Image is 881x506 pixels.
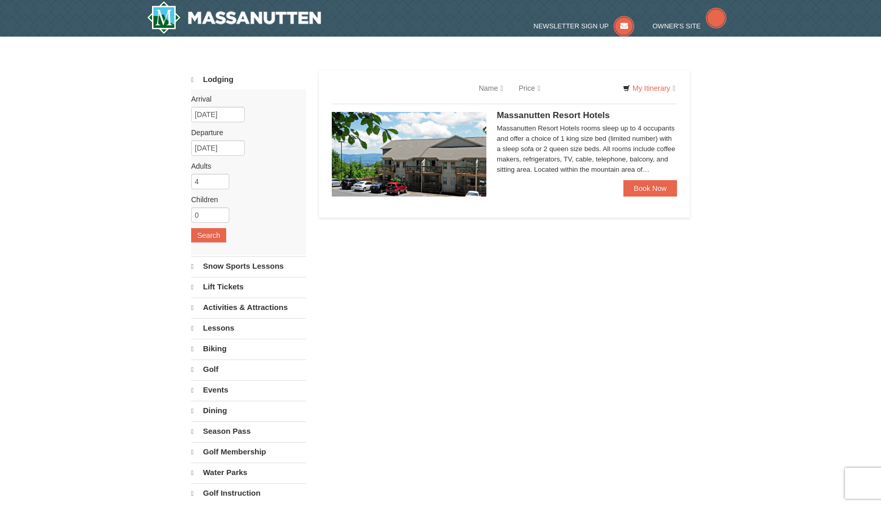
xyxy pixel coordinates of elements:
a: Newsletter Sign Up [534,22,635,30]
img: Massanutten Resort Logo [147,1,321,34]
a: Events [191,380,306,400]
span: Massanutten Resort Hotels [497,110,609,120]
button: Search [191,228,226,242]
label: Adults [191,161,298,171]
label: Departure [191,127,298,138]
a: Lessons [191,318,306,338]
a: Lodging [191,70,306,89]
label: Arrival [191,94,298,104]
a: Price [511,78,548,99]
a: Season Pass [191,421,306,441]
label: Children [191,194,298,205]
span: Newsletter Sign Up [534,22,609,30]
div: Massanutten Resort Hotels rooms sleep up to 4 occupants and offer a choice of 1 king size bed (li... [497,123,677,175]
a: Owner's Site [653,22,727,30]
a: Golf [191,360,306,379]
a: Dining [191,401,306,420]
a: Activities & Attractions [191,298,306,317]
img: 19219026-1-e3b4ac8e.jpg [332,112,486,197]
a: Golf Membership [191,442,306,462]
a: My Itinerary [616,80,682,96]
a: Book Now [623,180,677,197]
a: Lift Tickets [191,277,306,297]
a: Snow Sports Lessons [191,256,306,276]
a: Name [471,78,511,99]
a: Massanutten Resort [147,1,321,34]
span: Owner's Site [653,22,701,30]
a: Water Parks [191,463,306,482]
a: Golf Instruction [191,483,306,503]
a: Biking [191,339,306,358]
